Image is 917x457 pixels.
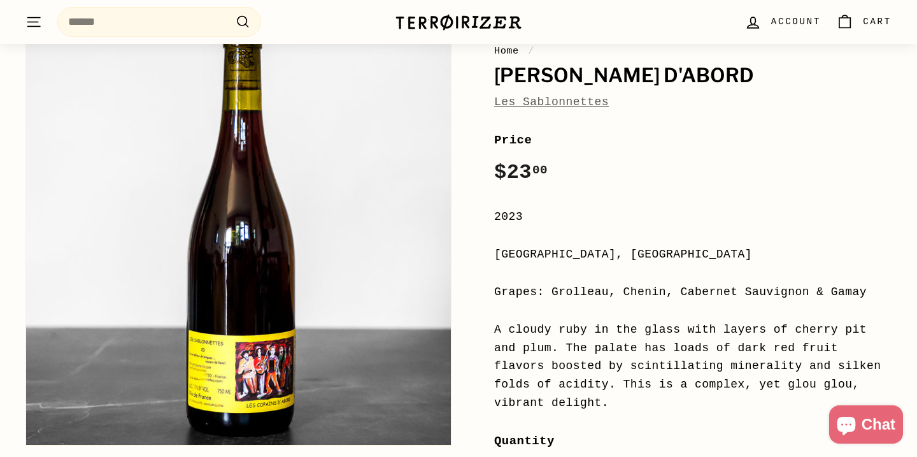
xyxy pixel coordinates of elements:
span: Cart [863,15,892,29]
label: Quantity [494,432,892,451]
img: Les Copains d'Abord [26,20,451,445]
span: / [525,45,537,57]
inbox-online-store-chat: Shopify online store chat [825,405,907,447]
a: Home [494,45,519,57]
div: [GEOGRAPHIC_DATA], [GEOGRAPHIC_DATA] [494,245,892,264]
a: Account [737,3,828,41]
nav: breadcrumbs [494,43,892,59]
a: Les Sablonnettes [494,96,609,108]
h1: [PERSON_NAME] d'Abord [494,65,892,87]
a: Cart [828,3,899,41]
div: 2023 [494,208,892,226]
span: $23 [494,161,548,184]
div: A cloudy ruby in the glass with layers of cherry pit and plum. The palate has loads of dark red f... [494,321,892,412]
label: Price [494,131,892,150]
div: Grapes: Grolleau, Chenin, Cabernet Sauvignon & Gamay [494,283,892,301]
span: Account [771,15,821,29]
sup: 00 [532,163,548,177]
